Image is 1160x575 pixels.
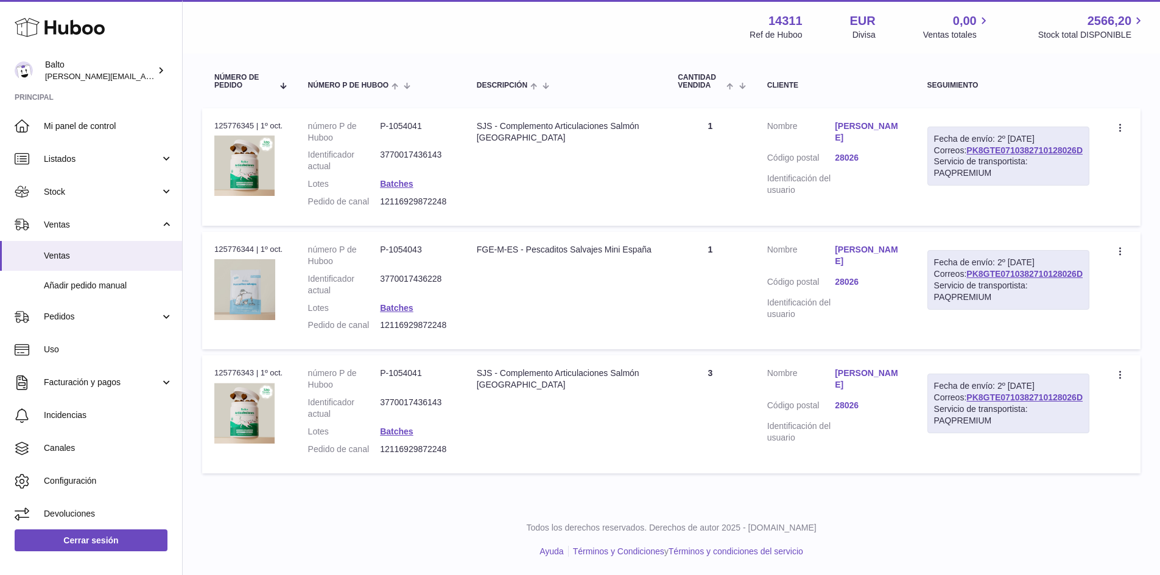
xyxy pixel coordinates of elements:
div: Servicio de transportista: PAQPREMIUM [934,403,1083,427]
a: [PERSON_NAME] [835,368,902,391]
div: SJS - Complemento Articulaciones Salmón [GEOGRAPHIC_DATA] [477,120,653,144]
div: Servicio de transportista: PAQPREMIUM [934,156,1083,179]
span: Número de pedido [214,74,273,89]
dt: número P de Huboo [308,368,381,391]
a: 28026 [835,152,902,164]
img: 1754381750.png [214,383,275,444]
li: y [569,546,803,557]
dt: Lotes [308,426,381,437]
td: 3 [666,355,755,473]
span: Facturación y pagos [44,377,160,388]
img: laura@balto.es [15,61,33,80]
dt: Lotes [308,302,381,314]
span: Pedidos [44,311,160,322]
div: Servicio de transportista: PAQPREMIUM [934,280,1083,303]
span: Stock total DISPONIBLE [1038,29,1145,41]
dt: Lotes [308,178,381,190]
dt: Pedido de canal [308,196,381,207]
span: 0,00 [953,13,977,29]
dt: número P de Huboo [308,120,381,144]
div: Correos: [927,127,1089,186]
span: Canales [44,442,173,454]
a: 0,00 Ventas totales [923,13,991,41]
dt: Código postal [767,276,835,291]
dd: 12116929872248 [380,196,452,207]
a: PK8GTE0710382710128026D [966,269,1083,279]
a: Batches [380,427,413,436]
strong: 14311 [768,13,803,29]
span: Incidencias [44,409,173,421]
dt: Nombre [767,244,835,270]
a: [PERSON_NAME] [835,120,902,144]
dt: Nombre [767,368,835,394]
dt: Pedido de canal [308,319,381,331]
span: 2566,20 [1088,13,1131,29]
div: Seguimiento [927,82,1089,89]
a: [PERSON_NAME] [835,244,902,267]
div: Fecha de envío: 2º [DATE] [934,257,1083,268]
div: Fecha de envío: 2º [DATE] [934,380,1083,392]
a: 28026 [835,276,902,288]
div: Divisa [852,29,876,41]
span: Devoluciones [44,508,173,520]
div: Balto [45,59,155,82]
td: 1 [666,108,755,226]
dt: Identificador actual [308,273,381,296]
dt: Código postal [767,152,835,167]
td: 1 [666,232,755,349]
a: Términos y condiciones del servicio [669,546,803,556]
span: Ventas [44,250,173,262]
dt: Identificación del usuario [767,297,835,320]
span: número P de Huboo [308,82,388,89]
p: Todos los derechos reservados. Derechos de autor 2025 - [DOMAIN_NAME] [192,522,1150,534]
span: Listados [44,153,160,165]
dd: 3770017436228 [380,273,452,296]
dt: Nombre [767,120,835,147]
strong: EUR [850,13,876,29]
div: 125776345 | 1º oct. [214,120,284,131]
img: 143111755177971.png [214,259,275,320]
div: Correos: [927,374,1089,433]
span: [PERSON_NAME][EMAIL_ADDRESS][DOMAIN_NAME] [45,71,244,81]
a: PK8GTE0710382710128026D [966,145,1083,155]
dd: 12116929872248 [380,319,452,331]
dd: 3770017436143 [380,149,452,172]
dd: 12116929872248 [380,444,452,455]
a: Batches [380,179,413,189]
div: Cliente [767,82,903,89]
span: Ventas totales [923,29,991,41]
span: Cantidad vendida [678,74,723,89]
a: Ayuda [540,546,563,556]
a: 2566,20 Stock total DISPONIBLE [1038,13,1145,41]
a: Cerrar sesión [15,529,167,551]
a: PK8GTE0710382710128026D [966,392,1083,402]
div: Ref de Huboo [750,29,802,41]
dt: Identificador actual [308,149,381,172]
dt: Identificador actual [308,397,381,420]
img: 1754381750.png [214,135,275,196]
span: Uso [44,344,173,355]
span: Añadir pedido manual [44,280,173,291]
div: 125776343 | 1º oct. [214,368,284,378]
div: Correos: [927,250,1089,310]
dd: P-1054043 [380,244,452,267]
span: Stock [44,186,160,198]
div: FGE-M-ES - Pescaditos Salvajes Mini España [477,244,653,256]
a: Términos y Condiciones [573,546,664,556]
span: Configuración [44,475,173,487]
a: Batches [380,303,413,313]
div: SJS - Complemento Articulaciones Salmón [GEOGRAPHIC_DATA] [477,368,653,391]
dt: número P de Huboo [308,244,381,267]
dt: Identificación del usuario [767,173,835,196]
dt: Pedido de canal [308,444,381,455]
dt: Código postal [767,400,835,414]
span: Ventas [44,219,160,231]
span: Mi panel de control [44,120,173,132]
dd: P-1054041 [380,120,452,144]
div: Fecha de envío: 2º [DATE] [934,133,1083,145]
dd: 3770017436143 [380,397,452,420]
div: 125776344 | 1º oct. [214,244,284,255]
span: Descripción [477,82,527,89]
a: 28026 [835,400,902,411]
dd: P-1054041 [380,368,452,391]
